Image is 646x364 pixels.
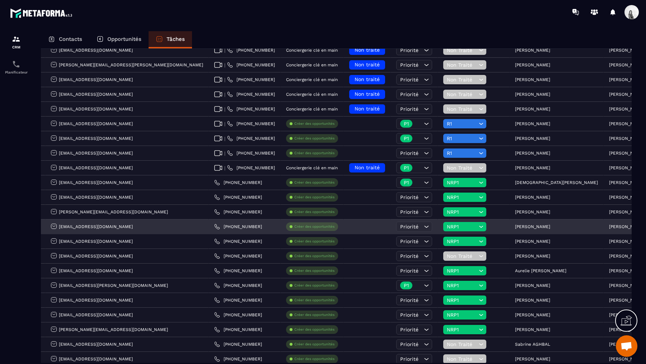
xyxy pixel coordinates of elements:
span: NRP1 [447,209,477,215]
a: [PHONE_NUMBER] [227,47,275,53]
div: Ouvrir le chat [616,335,637,357]
span: Non Traité [447,253,477,259]
p: [PERSON_NAME] [609,92,644,97]
span: Priorité [400,327,418,332]
span: | [224,77,225,82]
p: P1 [404,121,409,126]
p: [PERSON_NAME] [515,121,550,126]
span: Non Traité [447,47,477,53]
a: [PHONE_NUMBER] [214,180,262,185]
span: R1 [447,150,477,156]
a: [PHONE_NUMBER] [214,356,262,362]
p: Aurelie [PERSON_NAME] [515,268,566,273]
a: [PHONE_NUMBER] [227,165,275,171]
span: Non Traité [447,341,477,347]
span: Priorité [400,77,418,82]
p: [PERSON_NAME] [515,62,550,67]
span: Non Traité [447,356,477,362]
span: NRP1 [447,312,477,318]
img: logo [10,6,75,20]
p: Créer des opportunités [294,254,334,259]
p: [PERSON_NAME] [609,209,644,214]
p: [PERSON_NAME] [515,298,550,303]
a: Contacts [41,31,89,48]
span: Non traité [355,76,380,82]
span: Priorité [400,194,418,200]
p: [PERSON_NAME] [609,48,644,53]
span: NRP1 [447,224,477,230]
p: [DEMOGRAPHIC_DATA][PERSON_NAME] [515,180,598,185]
span: | [224,165,225,171]
p: [PERSON_NAME] [609,298,644,303]
p: P1 [404,283,409,288]
span: Priorité [400,356,418,362]
a: [PHONE_NUMBER] [214,297,262,303]
span: Priorité [400,62,418,68]
a: formationformationCRM [2,29,31,55]
span: Priorité [400,268,418,274]
img: scheduler [12,60,20,68]
a: [PHONE_NUMBER] [227,91,275,97]
p: Conciergerie clé en main [286,48,338,53]
p: Créer des opportunités [294,180,334,185]
p: [PERSON_NAME] [515,254,550,259]
p: Créer des opportunités [294,283,334,288]
span: Priorité [400,150,418,156]
p: [PERSON_NAME] [609,224,644,229]
span: Priorité [400,209,418,215]
span: R1 [447,121,477,127]
p: Planificateur [2,70,31,74]
a: [PHONE_NUMBER] [214,209,262,215]
a: [PHONE_NUMBER] [227,106,275,112]
span: | [224,92,225,97]
p: Tâches [167,36,185,42]
p: P1 [404,165,409,170]
p: [PERSON_NAME] [515,312,550,317]
p: [PERSON_NAME] [515,195,550,200]
p: [PERSON_NAME] [609,165,644,170]
span: NRP1 [447,180,477,185]
p: [PERSON_NAME] [515,327,550,332]
p: Créer des opportunités [294,151,334,156]
p: Créer des opportunités [294,268,334,273]
span: | [224,121,225,127]
a: [PHONE_NUMBER] [214,224,262,230]
p: CRM [2,45,31,49]
p: [PERSON_NAME] [609,312,644,317]
span: NRP1 [447,238,477,244]
p: Créer des opportunités [294,209,334,214]
p: [PERSON_NAME] [609,62,644,67]
a: [PHONE_NUMBER] [227,77,275,82]
span: Non Traité [447,165,477,171]
p: [PERSON_NAME] [609,151,644,156]
p: [PERSON_NAME] [515,136,550,141]
p: [PERSON_NAME] [515,151,550,156]
p: [PERSON_NAME] [515,356,550,361]
p: [PERSON_NAME] [515,224,550,229]
span: Non Traité [447,106,477,112]
span: Non traité [355,165,380,170]
span: NRP1 [447,327,477,332]
span: NRP1 [447,283,477,288]
span: Priorité [400,312,418,318]
p: Sabrine AGHBAL [515,342,550,347]
span: Priorité [400,297,418,303]
span: Non traité [355,62,380,67]
span: Priorité [400,106,418,112]
a: [PHONE_NUMBER] [214,327,262,332]
p: [PERSON_NAME] [515,77,550,82]
p: Conciergerie clé en main [286,165,338,170]
p: [PERSON_NAME] [609,121,644,126]
a: [PHONE_NUMBER] [214,341,262,347]
span: R1 [447,136,477,141]
p: [PERSON_NAME] [609,180,644,185]
span: | [224,136,225,141]
a: [PHONE_NUMBER] [227,150,275,156]
p: Créer des opportunités [294,342,334,347]
p: [PERSON_NAME] [515,283,550,288]
a: [PHONE_NUMBER] [214,283,262,288]
span: | [224,48,225,53]
p: [PERSON_NAME] [609,268,644,273]
p: [PERSON_NAME] [515,209,550,214]
p: [PERSON_NAME] [515,107,550,112]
